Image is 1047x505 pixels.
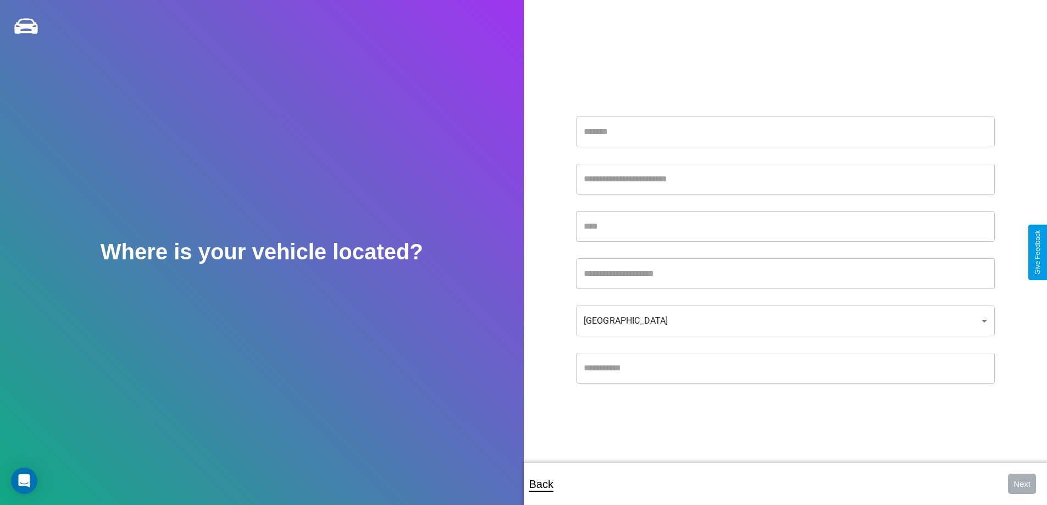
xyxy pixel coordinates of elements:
[1034,230,1042,275] div: Give Feedback
[529,474,553,494] p: Back
[576,306,995,336] div: [GEOGRAPHIC_DATA]
[1008,474,1036,494] button: Next
[11,468,37,494] div: Open Intercom Messenger
[101,240,423,264] h2: Where is your vehicle located?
